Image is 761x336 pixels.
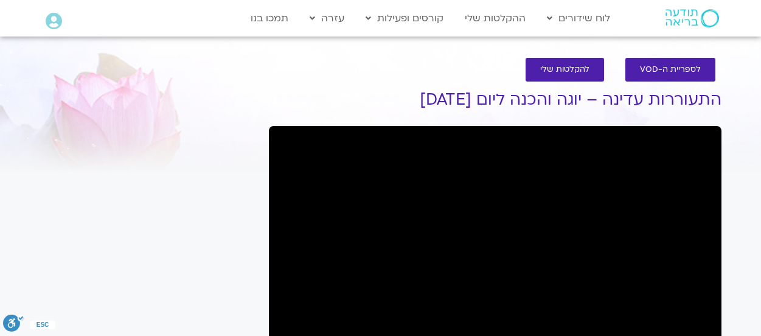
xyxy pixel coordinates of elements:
[304,7,350,30] a: עזרה
[665,9,719,27] img: תודעה בריאה
[245,7,294,30] a: תמכו בנו
[360,7,450,30] a: קורסים ופעילות
[625,58,715,82] a: לספריית ה-VOD
[540,65,589,74] span: להקלטות שלי
[640,65,701,74] span: לספריית ה-VOD
[526,58,604,82] a: להקלטות שלי
[459,7,532,30] a: ההקלטות שלי
[269,91,721,109] h1: התעוררות עדינה – יוגה והכנה ליום [DATE]
[541,7,616,30] a: לוח שידורים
